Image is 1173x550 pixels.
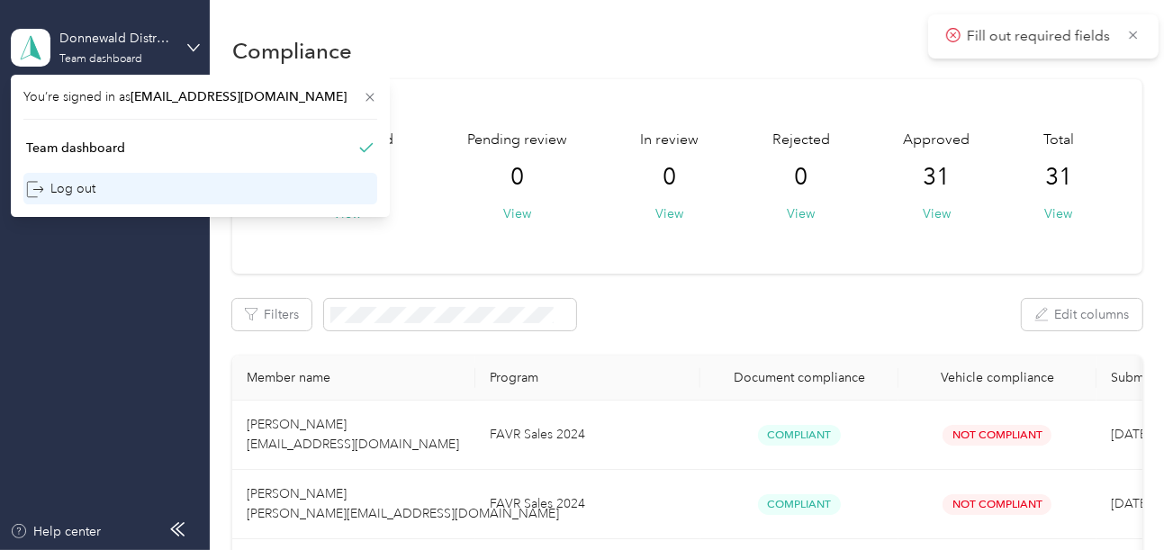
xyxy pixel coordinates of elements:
td: FAVR Sales 2024 [475,470,700,539]
span: You’re signed in as [23,87,377,106]
div: Vehicle compliance [913,370,1082,385]
span: 0 [794,163,808,192]
div: Donnewald Distributing [59,29,172,48]
td: FAVR Sales 2024 [475,401,700,470]
button: View [1044,204,1072,223]
span: Compliant [758,494,841,515]
span: 0 [663,163,676,192]
p: Fill out required fields [967,25,1114,48]
button: View [787,204,815,223]
div: Document compliance [715,370,884,385]
span: [PERSON_NAME] [EMAIL_ADDRESS][DOMAIN_NAME] [247,417,459,452]
span: Not Compliant [943,494,1051,515]
span: Not Compliant [943,425,1051,446]
button: Filters [232,299,311,330]
th: Member name [232,356,475,401]
span: Approved [903,130,970,151]
div: Team dashboard [59,54,142,65]
span: Pending review [467,130,567,151]
button: Help center [10,522,102,541]
button: View [503,204,531,223]
span: In review [640,130,699,151]
span: Compliant [758,425,841,446]
div: Log out [26,179,95,198]
span: 0 [510,163,524,192]
span: Rejected [772,130,830,151]
h1: Compliance [232,41,352,60]
button: View [655,204,683,223]
span: 31 [923,163,950,192]
iframe: Everlance-gr Chat Button Frame [1072,449,1173,550]
th: Program [475,356,700,401]
button: Edit columns [1022,299,1142,330]
span: Total [1043,130,1074,151]
button: View [923,204,951,223]
span: 31 [1045,163,1072,192]
span: [PERSON_NAME] [PERSON_NAME][EMAIL_ADDRESS][DOMAIN_NAME] [247,486,559,521]
span: [EMAIL_ADDRESS][DOMAIN_NAME] [131,89,347,104]
div: Team dashboard [26,139,125,158]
